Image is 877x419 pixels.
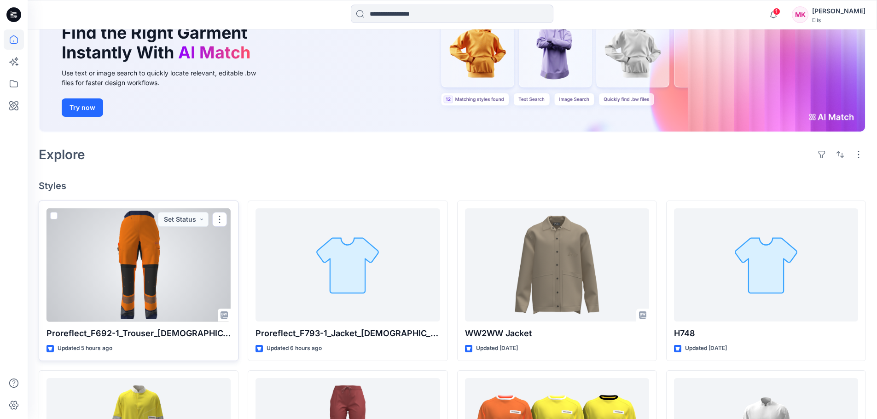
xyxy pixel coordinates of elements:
a: Proreflect_F692-1_Trouser_Ladies [46,208,231,322]
span: AI Match [178,42,250,63]
p: Proreflect_F793-1_Jacket_[DEMOGRAPHIC_DATA] [256,327,440,340]
a: H748 [674,208,858,322]
button: Try now [62,98,103,117]
a: Proreflect_F793-1_Jacket_Ladies [256,208,440,322]
p: Updated 5 hours ago [58,344,112,353]
h1: Find the Right Garment Instantly With [62,23,255,63]
p: Updated [DATE] [685,344,727,353]
h4: Styles [39,180,866,191]
span: 1 [773,8,780,15]
h2: Explore [39,147,85,162]
div: [PERSON_NAME] [812,6,865,17]
p: H748 [674,327,858,340]
div: MK [792,6,808,23]
div: Use text or image search to quickly locate relevant, editable .bw files for faster design workflows. [62,68,269,87]
p: WW2WW Jacket [465,327,649,340]
div: Elis [812,17,865,23]
p: Updated [DATE] [476,344,518,353]
p: Proreflect_F692-1_Trouser_[DEMOGRAPHIC_DATA] [46,327,231,340]
a: WW2WW Jacket [465,208,649,322]
p: Updated 6 hours ago [267,344,322,353]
